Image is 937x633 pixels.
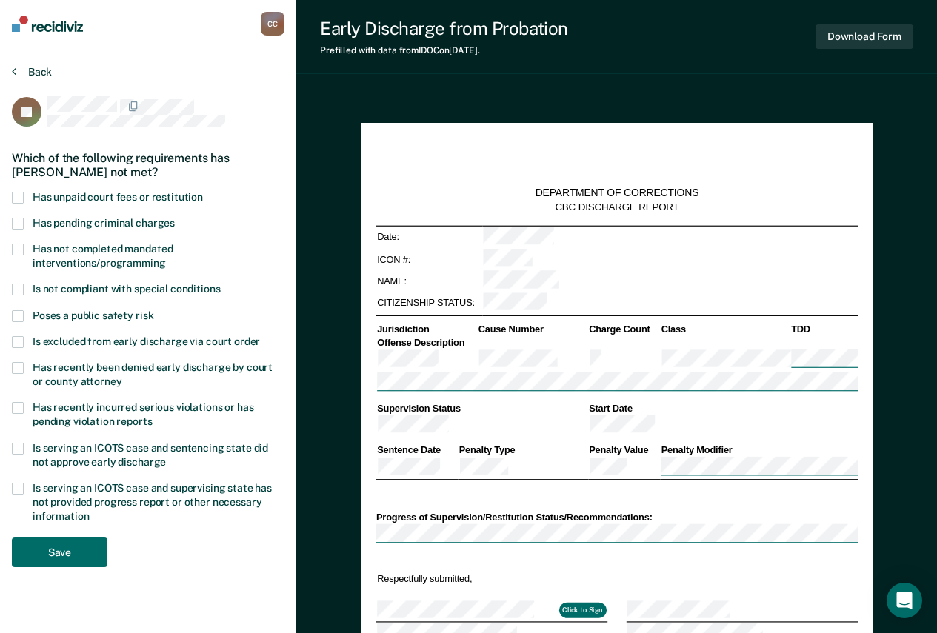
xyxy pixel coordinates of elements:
button: Click to Sign [558,603,606,617]
span: Poses a public safety risk [33,309,153,321]
th: Penalty Type [458,443,588,456]
span: Has recently been denied early discharge by court or county attorney [33,361,273,387]
button: Download Form [816,24,913,49]
th: Jurisdiction [376,324,477,336]
th: Sentence Date [376,443,458,456]
td: NAME: [376,270,481,292]
th: Class [660,324,790,336]
div: Which of the following requirements has [PERSON_NAME] not met? [12,139,284,191]
th: Charge Count [587,324,659,336]
div: Progress of Supervision/Restitution Status/Recommendations: [376,512,857,524]
th: Start Date [587,402,857,415]
div: CBC DISCHARGE REPORT [555,201,678,213]
th: TDD [790,324,857,336]
div: DEPARTMENT OF CORRECTIONS [535,187,698,200]
div: Early Discharge from Probation [320,18,568,39]
th: Offense Description [376,335,477,348]
span: Has not completed mandated interventions/programming [33,243,173,269]
th: Cause Number [477,324,587,336]
span: Is serving an ICOTS case and sentencing state did not approve early discharge [33,442,268,468]
td: Date: [376,226,481,248]
img: Recidiviz [12,16,83,32]
td: ICON #: [376,248,481,270]
th: Supervision Status [376,402,587,415]
span: Has recently incurred serious violations or has pending violation reports [33,401,253,427]
th: Penalty Value [587,443,659,456]
td: CITIZENSHIP STATUS: [376,292,481,314]
button: Back [12,65,52,78]
div: Prefilled with data from IDOC on [DATE] . [320,45,568,56]
span: Is not compliant with special conditions [33,283,220,295]
span: Is serving an ICOTS case and supervising state has not provided progress report or other necessar... [33,482,272,522]
span: Is excluded from early discharge via court order [33,335,260,347]
button: CC [261,12,284,36]
span: Has pending criminal charges [33,217,175,229]
th: Penalty Modifier [660,443,858,456]
div: Open Intercom Messenger [887,583,922,618]
button: Save [12,537,107,568]
span: Has unpaid court fees or restitution [33,191,203,203]
div: C C [261,12,284,36]
td: Respectfully submitted, [376,572,607,586]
